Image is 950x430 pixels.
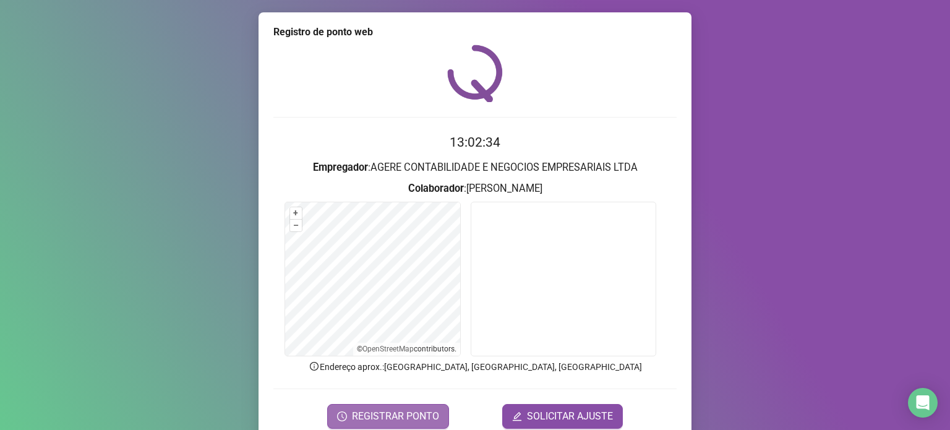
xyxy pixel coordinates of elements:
[408,183,464,194] strong: Colaborador
[309,361,320,372] span: info-circle
[362,345,414,353] a: OpenStreetMap
[273,160,677,176] h3: : AGERE CONTABILIDADE E NEGOCIOS EMPRESARIAIS LTDA
[352,409,439,424] span: REGISTRAR PONTO
[908,388,938,418] div: Open Intercom Messenger
[512,411,522,421] span: edit
[327,404,449,429] button: REGISTRAR PONTO
[290,207,302,219] button: +
[313,161,368,173] strong: Empregador
[273,181,677,197] h3: : [PERSON_NAME]
[450,135,500,150] time: 13:02:34
[447,45,503,102] img: QRPoint
[357,345,456,353] li: © contributors.
[527,409,613,424] span: SOLICITAR AJUSTE
[290,220,302,231] button: –
[337,411,347,421] span: clock-circle
[273,25,677,40] div: Registro de ponto web
[502,404,623,429] button: editSOLICITAR AJUSTE
[273,360,677,374] p: Endereço aprox. : [GEOGRAPHIC_DATA], [GEOGRAPHIC_DATA], [GEOGRAPHIC_DATA]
